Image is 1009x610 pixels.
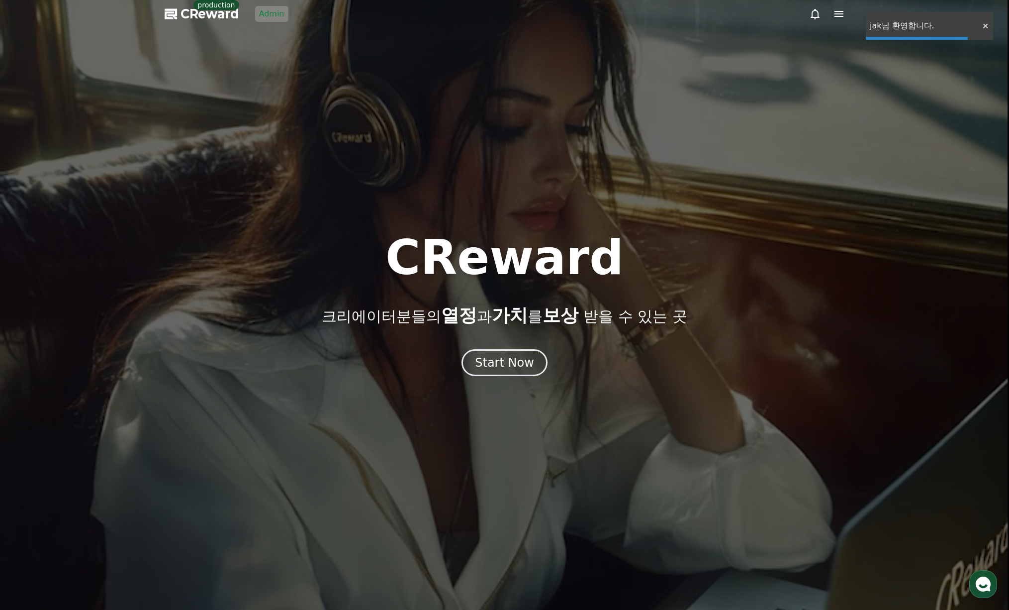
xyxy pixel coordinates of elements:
p: 크리에이터분들의 과 를 받을 수 있는 곳 [322,305,687,325]
span: 보상 [543,305,578,325]
span: 열정 [441,305,477,325]
a: CReward [165,6,239,22]
span: 가치 [492,305,528,325]
a: Start Now [461,359,548,369]
span: CReward [181,6,239,22]
a: Admin [255,6,288,22]
h1: CReward [385,234,624,282]
button: Start Now [461,349,548,376]
div: Start Now [475,355,534,371]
